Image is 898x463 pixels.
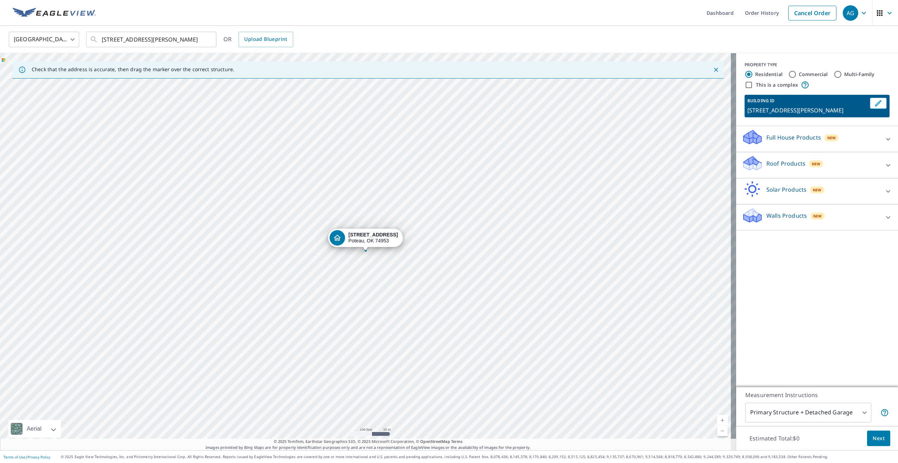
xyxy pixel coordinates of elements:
span: New [812,161,821,167]
span: Your report will include the primary structure and a detached garage if one exists. [880,408,889,417]
p: Check that the address is accurate, then drag the marker over the correct structure. [32,66,234,73]
div: Poteau, OK 74953 [348,232,398,244]
div: OR [223,32,293,47]
div: Aerial [25,420,44,438]
p: Full House Products [766,133,821,142]
p: © 2025 Eagle View Technologies, Inc. and Pictometry International Corp. All Rights Reserved. Repo... [61,454,894,459]
p: | [4,455,50,459]
p: Measurement Instructions [745,391,889,399]
input: Search by address or latitude-longitude [102,30,202,49]
label: Multi-Family [844,71,875,78]
div: Full House ProductsNew [742,129,892,149]
span: New [813,213,822,219]
div: PROPERTY TYPE [745,62,890,68]
span: © 2025 TomTom, Earthstar Geographics SIO, © 2025 Microsoft Corporation, © [274,439,463,445]
div: [GEOGRAPHIC_DATA] [9,30,79,49]
label: Commercial [799,71,828,78]
div: Primary Structure + Detached Garage [745,403,871,422]
div: Dropped pin, building 1, Residential property, 29269 Lukers Pass Rd Poteau, OK 74953 [328,229,403,251]
a: Terms of Use [4,455,25,459]
p: Roof Products [766,159,805,168]
label: This is a complex [756,81,798,88]
button: Next [867,431,890,446]
img: EV Logo [13,8,96,18]
p: Solar Products [766,185,807,194]
p: Walls Products [766,211,807,220]
div: Walls ProductsNew [742,207,892,227]
span: Next [873,434,885,443]
label: Residential [755,71,783,78]
span: Upload Blueprint [244,35,287,44]
a: Privacy Policy [27,455,50,459]
a: Terms [451,439,463,444]
a: Current Level 18, Zoom Out [717,426,728,436]
div: Solar ProductsNew [742,181,892,201]
div: Aerial [8,420,61,438]
a: Cancel Order [788,6,836,20]
strong: [STREET_ADDRESS] [348,232,398,237]
a: OpenStreetMap [420,439,450,444]
a: Upload Blueprint [239,32,293,47]
div: Roof ProductsNew [742,155,892,175]
p: [STREET_ADDRESS][PERSON_NAME] [747,106,867,115]
a: Current Level 18, Zoom In [717,415,728,426]
span: New [813,187,822,193]
button: Close [712,65,721,74]
p: BUILDING ID [747,98,774,104]
p: Estimated Total: $0 [744,431,805,446]
span: New [827,135,836,141]
button: Edit building 1 [870,98,887,109]
div: AG [843,5,858,21]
